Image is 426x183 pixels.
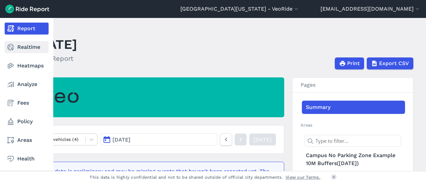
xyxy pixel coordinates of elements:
[180,5,300,13] button: [GEOGRAPHIC_DATA][US_STATE] - VeoRide
[5,153,49,165] a: Health
[305,135,401,147] input: Type to filter...
[5,60,49,72] a: Heatmaps
[42,88,79,107] img: Veo
[249,134,276,145] a: [DATE]
[286,174,320,180] a: View our Terms.
[302,101,405,114] a: Summary
[379,59,409,67] span: Export CSV
[5,116,49,128] a: Policy
[34,53,77,63] h2: Daily Report
[5,41,49,53] a: Realtime
[100,134,217,145] button: [DATE]
[367,57,413,69] button: Export CSV
[293,78,413,93] h3: Pages
[5,78,49,90] a: Analyze
[320,5,421,13] button: [EMAIL_ADDRESS][DOMAIN_NAME]
[347,59,360,67] span: Print
[5,5,49,13] img: Ride Report
[5,23,49,35] a: Report
[5,97,49,109] a: Fees
[5,134,49,146] a: Areas
[301,122,405,128] h2: Areas
[335,57,364,69] button: Print
[112,137,130,143] span: [DATE]
[302,150,405,169] a: Campus No Parking Zone Example 10M Buffers([DATE])
[34,35,77,53] h1: [DATE]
